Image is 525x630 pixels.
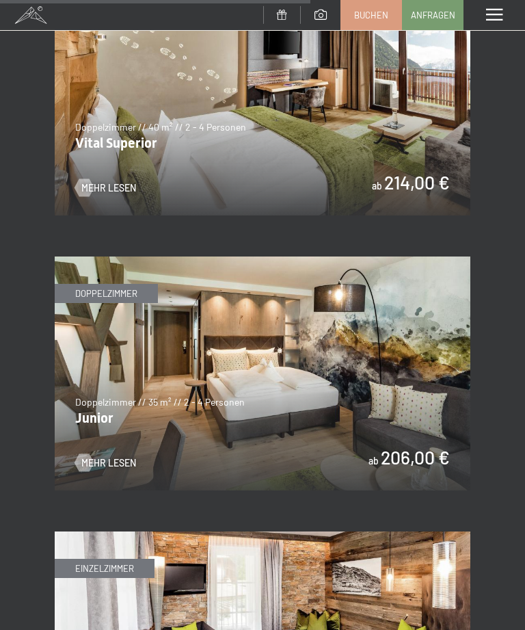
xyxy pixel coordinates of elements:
span: Buchen [354,9,388,21]
span: Mehr Lesen [81,456,136,470]
a: Junior [55,257,470,265]
a: Mehr Lesen [75,181,136,195]
img: Junior [55,257,470,490]
span: Mehr Lesen [81,181,136,195]
a: Mehr Lesen [75,456,136,470]
a: Buchen [341,1,401,29]
span: Anfragen [411,9,455,21]
a: Single Alpin [55,532,470,540]
a: Anfragen [403,1,463,29]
